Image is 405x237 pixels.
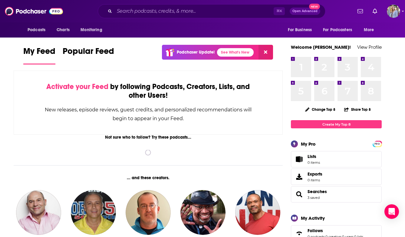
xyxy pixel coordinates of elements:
[28,26,45,34] span: Podcasts
[291,151,382,167] a: Lists
[384,204,399,219] div: Open Intercom Messenger
[308,154,320,159] span: Lists
[291,169,382,185] a: Exports
[217,48,254,57] a: See What's New
[126,190,170,235] img: Eli Savoie
[81,26,102,34] span: Monitoring
[235,190,280,235] img: Dan Bongino
[301,215,325,221] div: My Activity
[293,155,305,163] span: Lists
[308,154,316,159] span: Lists
[114,6,274,16] input: Search podcasts, credits, & more...
[14,135,283,140] div: Not sure who to follow? Try these podcasts...
[292,10,318,13] span: Open Advanced
[357,44,382,50] a: View Profile
[308,228,323,233] span: Follows
[71,190,116,235] img: Greg Gaston
[274,7,285,15] span: ⌘ K
[14,175,283,180] div: ... and these creators.
[291,186,382,202] span: Searches
[44,105,252,123] div: New releases, episode reviews, guest credits, and personalized recommendations will begin to appe...
[374,142,381,146] span: PRO
[5,5,63,17] img: Podchaser - Follow, Share and Rate Podcasts
[387,5,400,18] span: Logged in as JFMuntsinger
[308,160,320,165] span: 0 items
[291,120,382,128] a: Create My Top 8
[308,171,322,177] span: Exports
[323,26,352,34] span: For Podcasters
[301,141,316,147] div: My Pro
[288,26,312,34] span: For Business
[63,46,114,60] span: Popular Feed
[355,6,365,16] a: Show notifications dropdown
[374,141,381,146] a: PRO
[44,82,252,100] div: by following Podcasts, Creators, Lists, and other Users!
[23,24,53,36] button: open menu
[319,24,361,36] button: open menu
[290,8,320,15] button: Open AdvancedNew
[308,189,327,194] a: Searches
[387,5,400,18] button: Show profile menu
[309,4,320,9] span: New
[301,106,339,113] button: Change Top 8
[360,24,382,36] button: open menu
[63,46,114,64] a: Popular Feed
[23,46,55,64] a: My Feed
[46,82,108,91] span: Activate your Feed
[177,50,215,55] p: Podchaser Update!
[293,190,305,199] a: Searches
[370,6,380,16] a: Show notifications dropdown
[308,228,363,233] a: Follows
[76,24,110,36] button: open menu
[23,46,55,60] span: My Feed
[16,190,61,235] img: Vincent Moscato
[293,173,305,181] span: Exports
[344,104,371,115] button: Share Top 8
[308,196,320,200] a: 3 saved
[57,26,70,34] span: Charts
[53,24,73,36] a: Charts
[387,5,400,18] img: User Profile
[98,4,325,18] div: Search podcasts, credits, & more...
[364,26,374,34] span: More
[284,24,319,36] button: open menu
[180,190,225,235] img: James T. Harris
[291,44,351,50] a: Welcome [PERSON_NAME]!
[308,178,322,182] span: 0 items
